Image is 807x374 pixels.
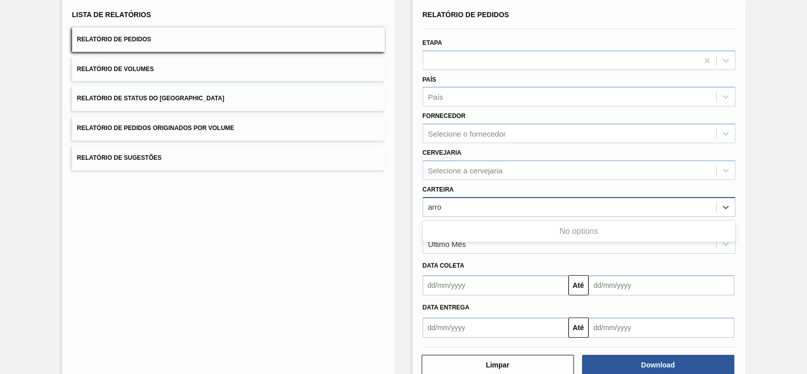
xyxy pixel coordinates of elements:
button: Até [568,318,589,338]
span: Relatório de Pedidos [77,36,151,43]
div: No options [423,223,735,240]
label: Etapa [423,39,442,46]
div: Selecione a cervejaria [428,166,503,174]
span: Relatório de Pedidos [423,11,509,19]
button: Relatório de Pedidos [72,27,385,52]
label: Fornecedor [423,112,466,119]
span: Relatório de Status do [GEOGRAPHIC_DATA] [77,95,224,102]
span: Relatório de Volumes [77,66,154,73]
span: Lista de Relatórios [72,11,151,19]
span: Relatório de Sugestões [77,154,162,161]
button: Relatório de Status do [GEOGRAPHIC_DATA] [72,86,385,111]
input: dd/mm/yyyy [423,318,568,338]
span: Data coleta [423,262,465,269]
button: Relatório de Pedidos Originados por Volume [72,116,385,141]
button: Até [568,275,589,295]
span: Data entrega [423,304,470,311]
div: Selecione o fornecedor [428,130,506,138]
div: País [428,93,443,101]
input: dd/mm/yyyy [423,275,568,295]
label: País [423,76,436,83]
span: Relatório de Pedidos Originados por Volume [77,124,235,132]
button: Relatório de Sugestões [72,146,385,170]
label: Cervejaria [423,149,462,156]
label: Carteira [423,186,454,193]
input: dd/mm/yyyy [589,318,734,338]
button: Relatório de Volumes [72,57,385,82]
input: dd/mm/yyyy [589,275,734,295]
div: Último Mês [428,239,466,248]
